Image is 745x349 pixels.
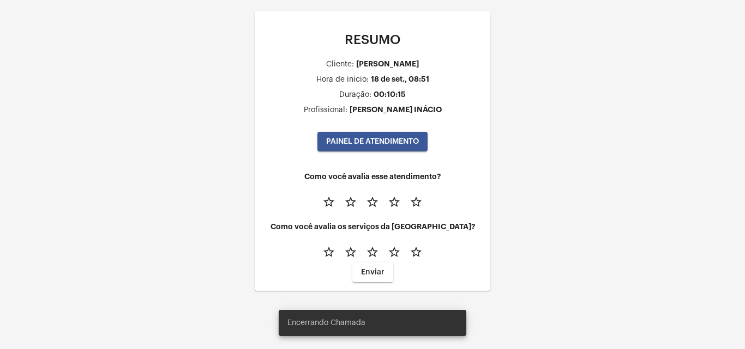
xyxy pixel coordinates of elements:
div: [PERSON_NAME] [356,60,419,68]
button: PAINEL DE ATENDIMENTO [317,132,428,151]
mat-icon: star_border [366,246,379,259]
div: [PERSON_NAME] INÁCIO [350,106,442,114]
mat-icon: star_border [322,246,335,259]
button: Enviar [352,262,393,282]
span: PAINEL DE ATENDIMENTO [326,138,419,145]
span: Encerrando Chamada [287,317,365,328]
div: 18 de set., 08:51 [371,75,429,83]
div: Profissional: [304,106,347,114]
span: Enviar [361,268,384,276]
mat-icon: star_border [344,195,357,209]
h4: Como você avalia esse atendimento? [263,173,482,181]
div: Hora de inicio: [316,76,369,84]
p: RESUMO [263,33,482,47]
div: Duração: [339,91,371,99]
mat-icon: star_border [322,195,335,209]
mat-icon: star_border [410,195,423,209]
mat-icon: star_border [344,246,357,259]
div: Cliente: [326,60,354,69]
div: 00:10:15 [374,90,406,99]
mat-icon: star_border [388,195,401,209]
h4: Como você avalia os serviços da [GEOGRAPHIC_DATA]? [263,223,482,231]
mat-icon: star_border [410,246,423,259]
mat-icon: star_border [388,246,401,259]
mat-icon: star_border [366,195,379,209]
